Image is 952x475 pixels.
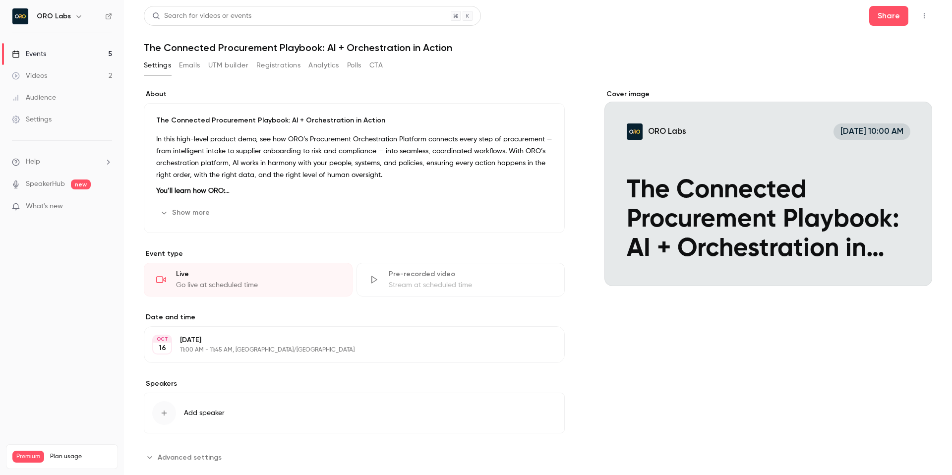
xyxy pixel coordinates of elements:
[159,343,166,353] p: 16
[152,11,251,21] div: Search for videos or events
[156,205,216,221] button: Show more
[144,263,353,297] div: LiveGo live at scheduled time
[100,202,112,211] iframe: Noticeable Trigger
[144,89,565,99] label: About
[308,58,339,73] button: Analytics
[144,312,565,322] label: Date and time
[12,8,28,24] img: ORO Labs
[869,6,908,26] button: Share
[184,408,225,418] span: Add speaker
[71,179,91,189] span: new
[26,157,40,167] span: Help
[12,451,44,463] span: Premium
[389,269,553,279] div: Pre-recorded video
[389,280,553,290] div: Stream at scheduled time
[144,249,565,259] p: Event type
[156,187,230,194] strong: You’ll learn how ORO:
[144,42,932,54] h1: The Connected Procurement Playbook: AI + Orchestration in Action
[144,449,228,465] button: Advanced settings
[158,452,222,463] span: Advanced settings
[26,179,65,189] a: SpeakerHub
[179,58,200,73] button: Emails
[256,58,300,73] button: Registrations
[144,393,565,433] button: Add speaker
[12,71,47,81] div: Videos
[50,453,112,461] span: Plan usage
[369,58,383,73] button: CTA
[604,89,932,286] section: Cover image
[37,11,71,21] h6: ORO Labs
[144,449,565,465] section: Advanced settings
[604,89,932,99] label: Cover image
[12,157,112,167] li: help-dropdown-opener
[347,58,361,73] button: Polls
[156,133,552,181] p: In this high-level product demo, see how ORO’s Procurement Orchestration Platform connects every ...
[180,346,512,354] p: 11:00 AM - 11:45 AM, [GEOGRAPHIC_DATA]/[GEOGRAPHIC_DATA]
[357,263,565,297] div: Pre-recorded videoStream at scheduled time
[153,336,171,343] div: OCT
[12,93,56,103] div: Audience
[12,115,52,124] div: Settings
[26,201,63,212] span: What's new
[208,58,248,73] button: UTM builder
[156,116,552,125] p: The Connected Procurement Playbook: AI + Orchestration in Action
[176,269,340,279] div: Live
[176,280,340,290] div: Go live at scheduled time
[144,58,171,73] button: Settings
[12,49,46,59] div: Events
[180,335,512,345] p: [DATE]
[144,379,565,389] label: Speakers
